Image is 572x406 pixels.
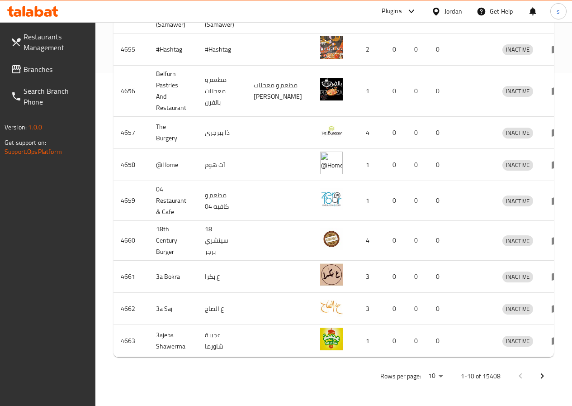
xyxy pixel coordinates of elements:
span: Get support on: [5,137,46,148]
a: Branches [4,58,95,80]
div: INACTIVE [502,196,533,206]
img: 3a Saj [320,296,343,318]
span: INACTIVE [502,196,533,206]
div: Menu [551,196,568,206]
td: 4662 [113,293,149,325]
td: 18 سينشري برجر [198,221,246,261]
td: 0 [407,117,429,149]
a: Restaurants Management [4,26,95,58]
td: 0 [429,181,450,221]
td: مطعم و كافيه 04 [198,181,246,221]
span: Restaurants Management [24,31,88,53]
img: #Hashtag [320,36,343,59]
td: 0 [429,149,450,181]
span: INACTIVE [502,304,533,314]
td: 0 [429,33,450,66]
td: Belfurn Pastries And Restaurant [149,66,198,117]
td: 0 [429,66,450,117]
td: 1 [354,66,385,117]
span: INACTIVE [502,272,533,282]
td: 0 [407,293,429,325]
td: 0 [407,149,429,181]
img: 04 Restaurant & Cafe [320,188,343,210]
td: 0 [385,149,407,181]
td: 0 [385,66,407,117]
button: Next page [531,365,553,387]
td: 1 [354,325,385,357]
p: Rows per page: [380,371,421,382]
div: Menu [551,303,568,314]
td: #Hashtag [198,33,246,66]
span: Version: [5,121,27,133]
td: 04 Restaurant & Cafe [149,181,198,221]
td: 2 [354,33,385,66]
td: 0 [407,221,429,261]
span: 1.0.0 [28,121,42,133]
td: 0 [385,181,407,221]
td: 1 [354,181,385,221]
td: 0 [407,261,429,293]
span: INACTIVE [502,160,533,170]
a: Support.OpsPlatform [5,146,62,158]
td: 3 [354,293,385,325]
span: INACTIVE [502,44,533,55]
td: 3 [354,261,385,293]
td: 0 [429,261,450,293]
div: Menu [551,86,568,96]
div: Menu [551,335,568,346]
td: مطعم و معجنات [PERSON_NAME] [246,66,313,117]
div: Menu [551,271,568,282]
span: s [557,6,560,16]
div: Menu [551,159,568,170]
p: 1-10 of 15408 [461,371,501,382]
div: Menu [551,235,568,246]
div: Menu [551,127,568,138]
td: 4656 [113,66,149,117]
td: 3a Saj [149,293,198,325]
img: 3ajeba Shawerma [320,328,343,350]
td: 4660 [113,221,149,261]
td: 3a Bokra [149,261,198,293]
td: 0 [407,66,429,117]
td: 4658 [113,149,149,181]
td: 1 [354,149,385,181]
td: @Home [149,149,198,181]
td: 0 [429,221,450,261]
td: ع بكرا [198,261,246,293]
span: INACTIVE [502,128,533,138]
td: 0 [429,325,450,357]
td: مطعم و معجنات بالفرن [198,66,246,117]
td: 4657 [113,117,149,149]
td: 4 [354,221,385,261]
img: Belfurn Pastries And Restaurant [320,78,343,100]
div: Rows per page: [425,369,446,383]
span: INACTIVE [502,336,533,346]
td: 4 [354,117,385,149]
span: Branches [24,64,88,75]
span: INACTIVE [502,86,533,96]
td: ذا بيرجري [198,117,246,149]
img: The Burgery [320,119,343,142]
td: آت هوم [198,149,246,181]
span: INACTIVE [502,236,533,246]
td: 4661 [113,261,149,293]
img: 18th Century Burger [320,228,343,250]
td: The Burgery [149,117,198,149]
td: ع الصاج [198,293,246,325]
div: INACTIVE [502,86,533,97]
td: 0 [385,221,407,261]
td: 0 [429,117,450,149]
div: Menu [551,44,568,55]
div: Jordan [444,6,462,16]
td: #Hashtag [149,33,198,66]
td: 4659 [113,181,149,221]
a: Search Branch Phone [4,80,95,113]
td: 0 [407,33,429,66]
td: 0 [407,181,429,221]
td: 18th Century Burger [149,221,198,261]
